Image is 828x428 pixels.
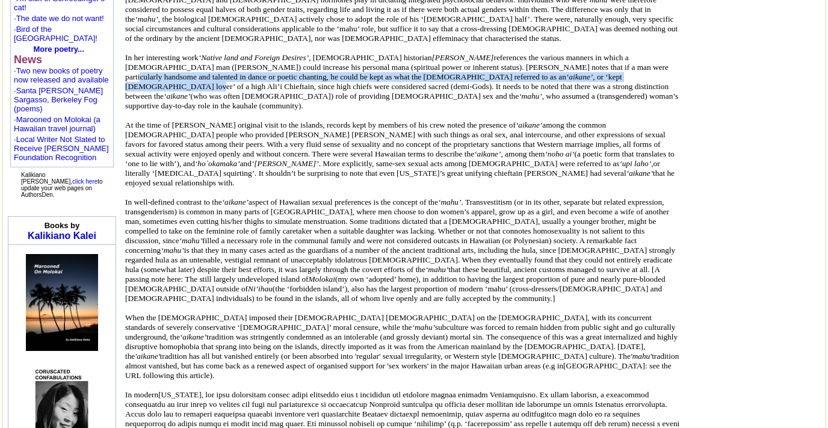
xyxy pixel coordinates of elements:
[199,53,309,62] i: ‘Native land and Foreign Desires’
[14,54,42,66] b: News
[412,323,436,332] i: ‘mahu’
[619,159,653,168] i: ‘upi laho’,
[62,248,63,252] img: shim.gif
[563,361,645,370] : [GEOGRAPHIC_DATA]
[252,159,319,168] i: ‘[PERSON_NAME]’
[474,149,501,158] i: ‘aikane’
[14,115,100,133] font: ·
[438,197,462,206] i: ‘mahu’
[432,53,494,62] i: [PERSON_NAME]
[14,86,103,113] font: ·
[164,91,190,101] i: ‘aikane’
[14,86,103,113] a: Santa [PERSON_NAME] Sargasso, Berkeley Fog (poems)
[566,72,593,81] i: ‘aikane’
[135,14,158,23] i: ‘mahu’
[72,178,97,185] a: click here
[545,149,574,158] i: ‘noho ai‘
[161,246,184,255] i: ‘mahu’
[222,197,249,206] i: ‘aikane’
[21,172,103,198] font: Kalikiano [PERSON_NAME], to update your web pages on AuthorsDen.
[45,221,80,230] b: Books by
[519,91,542,101] i: ‘mahu’
[26,254,98,350] img: 73774.jpg
[158,390,202,399] : [US_STATE]
[14,25,97,43] font: ·
[16,14,104,23] a: The date we do not want!
[516,120,542,129] i: ‘aikane’
[28,231,96,241] a: Kalikiano Kalei
[309,274,335,284] i: Molokai
[63,248,64,252] img: shim.gif
[179,236,203,245] i: ‘mahu’
[195,159,240,168] i: ‘ho`okamaka’
[180,332,206,341] i: ‘aikane’
[34,45,84,54] a: More poetry...
[626,169,653,178] i: ‘aikane’
[248,284,273,293] i: Ni’ihau
[14,115,100,133] a: Marooned on Molokai (a Hawaiian travel journal)
[14,66,109,84] a: Two new books of poetry now released and available
[14,25,97,43] a: Bird of the [GEOGRAPHIC_DATA]!
[14,14,104,23] font: ·
[14,135,109,162] a: Local Writer Not Slated to Receive [PERSON_NAME] Foundation Recognition
[631,352,652,361] i: 'mahu'
[135,352,159,361] i: 'aikane'
[14,66,109,84] font: ·
[61,248,62,252] img: shim.gif
[14,135,109,162] font: ·
[425,265,449,274] i: ‘mahu’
